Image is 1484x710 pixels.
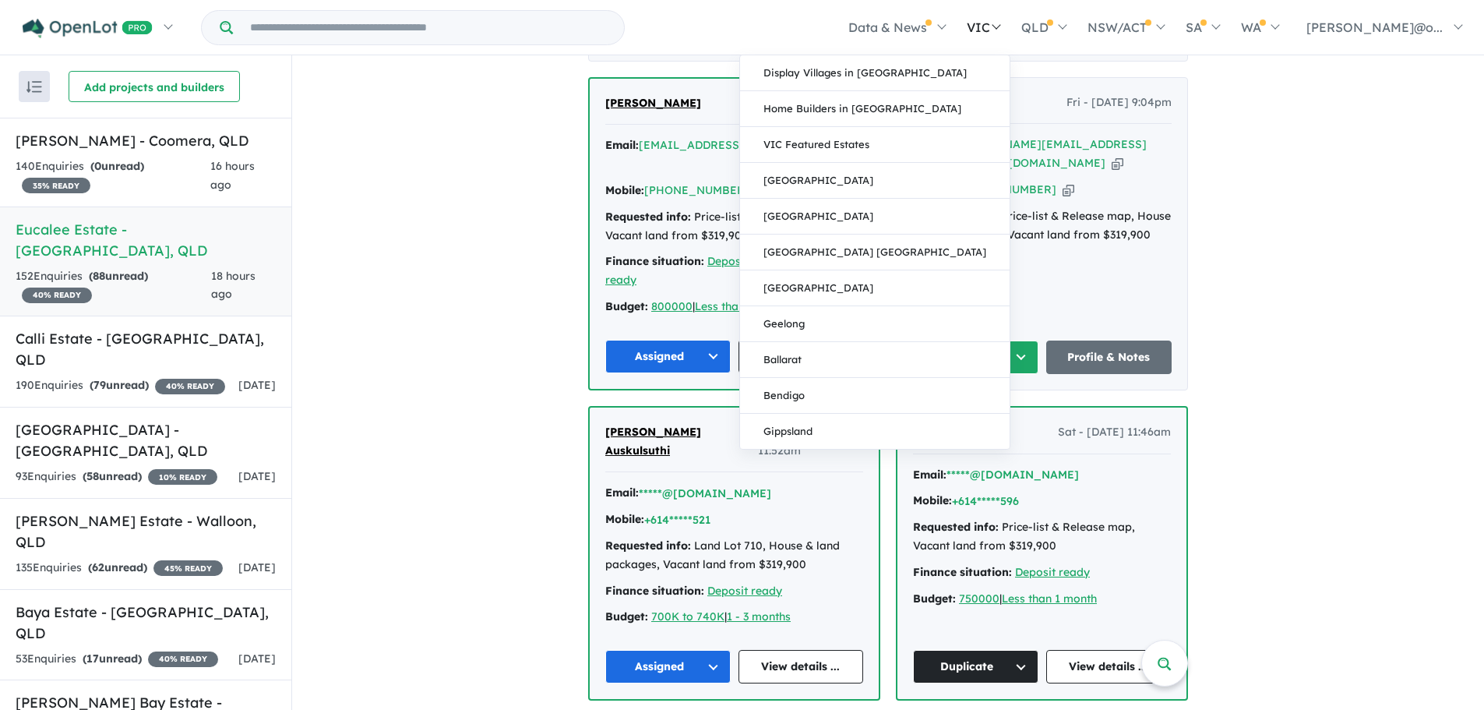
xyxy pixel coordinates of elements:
[913,590,1171,609] div: |
[89,269,148,283] strong: ( unread)
[148,469,217,485] span: 10 % READY
[210,159,255,192] span: 16 hours ago
[740,235,1010,270] a: [GEOGRAPHIC_DATA] [GEOGRAPHIC_DATA]
[69,71,240,102] button: Add projects and builders
[86,469,99,483] span: 58
[912,207,1172,245] div: Price-list & Release map, House & land packages, Vacant land from $319,900
[740,163,1010,199] a: [GEOGRAPHIC_DATA]
[238,378,276,392] span: [DATE]
[1306,19,1443,35] span: [PERSON_NAME]@o...
[740,342,1010,378] a: Ballarat
[1046,341,1172,374] a: Profile & Notes
[1063,182,1074,198] button: Copy
[605,512,644,526] strong: Mobile:
[1015,565,1090,579] a: Deposit ready
[913,518,1171,556] div: Price-list & Release map, Vacant land from $319,900
[1002,592,1097,606] a: Less than 1 month
[605,254,860,287] a: Deposit ready, Pre-approval ready
[913,650,1038,684] button: Duplicate
[605,299,648,313] strong: Budget:
[16,376,225,395] div: 190 Enquir ies
[740,378,1010,414] a: Bendigo
[92,560,104,574] span: 62
[740,55,1010,91] a: Display Villages in [GEOGRAPHIC_DATA]
[605,183,644,197] strong: Mobile:
[605,208,863,245] div: Price-list & Release map, Vacant land from $319,900
[605,609,648,623] strong: Budget:
[913,468,946,482] strong: Email:
[16,650,218,669] div: 53 Enquir ies
[94,159,101,173] span: 0
[738,650,864,684] a: View details ...
[605,298,863,316] div: |
[93,378,106,392] span: 79
[16,419,276,461] h5: [GEOGRAPHIC_DATA] - [GEOGRAPHIC_DATA] , QLD
[83,652,142,666] strong: ( unread)
[22,288,92,303] span: 40 % READY
[651,609,724,623] a: 700K to 740K
[738,340,864,373] a: View details ...
[913,565,1012,579] strong: Finance situation:
[22,178,90,193] span: 35 % READY
[1046,650,1172,684] a: View details ...
[1066,94,1172,112] span: Fri - [DATE] 9:04pm
[913,520,999,534] strong: Requested info:
[16,602,276,644] h5: Baya Estate - [GEOGRAPHIC_DATA] , QLD
[605,486,639,500] strong: Email:
[605,254,704,268] strong: Finance situation:
[727,609,791,623] u: 1 - 3 months
[153,560,223,576] span: 45 % READY
[1112,155,1123,171] button: Copy
[912,137,1147,170] a: [PERSON_NAME][EMAIL_ADDRESS][PERSON_NAME][DOMAIN_NAME]
[605,650,731,684] button: Assigned
[148,652,218,667] span: 40 % READY
[93,269,105,283] span: 88
[605,539,691,553] strong: Requested info:
[605,210,691,224] strong: Requested info:
[959,592,999,606] a: 750000
[88,560,147,574] strong: ( unread)
[238,560,276,574] span: [DATE]
[740,199,1010,235] a: [GEOGRAPHIC_DATA]
[605,425,701,457] span: [PERSON_NAME] Auskulsuthi
[913,493,952,507] strong: Mobile:
[707,584,782,598] a: Deposit ready
[16,157,210,195] div: 140 Enquir ies
[740,306,1010,342] a: Geelong
[605,94,701,113] a: [PERSON_NAME]
[605,138,639,152] strong: Email:
[86,652,99,666] span: 17
[740,127,1010,163] a: VIC Featured Estates
[16,328,276,370] h5: Calli Estate - [GEOGRAPHIC_DATA] , QLD
[16,468,217,486] div: 93 Enquir ies
[16,130,276,151] h5: [PERSON_NAME] - Coomera , QLD
[16,559,223,578] div: 135 Enquir ies
[90,378,149,392] strong: ( unread)
[155,379,225,394] span: 40 % READY
[238,469,276,483] span: [DATE]
[644,183,749,197] a: [PHONE_NUMBER]
[605,96,701,110] span: [PERSON_NAME]
[740,270,1010,306] a: [GEOGRAPHIC_DATA]
[605,584,704,598] strong: Finance situation:
[605,340,731,373] button: Assigned
[605,423,758,461] a: [PERSON_NAME] Auskulsuthi
[236,11,621,44] input: Try estate name, suburb, builder or developer
[913,592,956,606] strong: Budget:
[16,219,276,261] h5: Eucalee Estate - [GEOGRAPHIC_DATA] , QLD
[651,299,693,313] a: 800000
[211,269,256,302] span: 18 hours ago
[639,138,841,152] a: [EMAIL_ADDRESS][DOMAIN_NAME]
[23,19,153,38] img: Openlot PRO Logo White
[695,299,790,313] a: Less than 1 month
[740,91,1010,127] a: Home Builders in [GEOGRAPHIC_DATA]
[740,414,1010,449] a: Gippsland
[26,81,42,93] img: sort.svg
